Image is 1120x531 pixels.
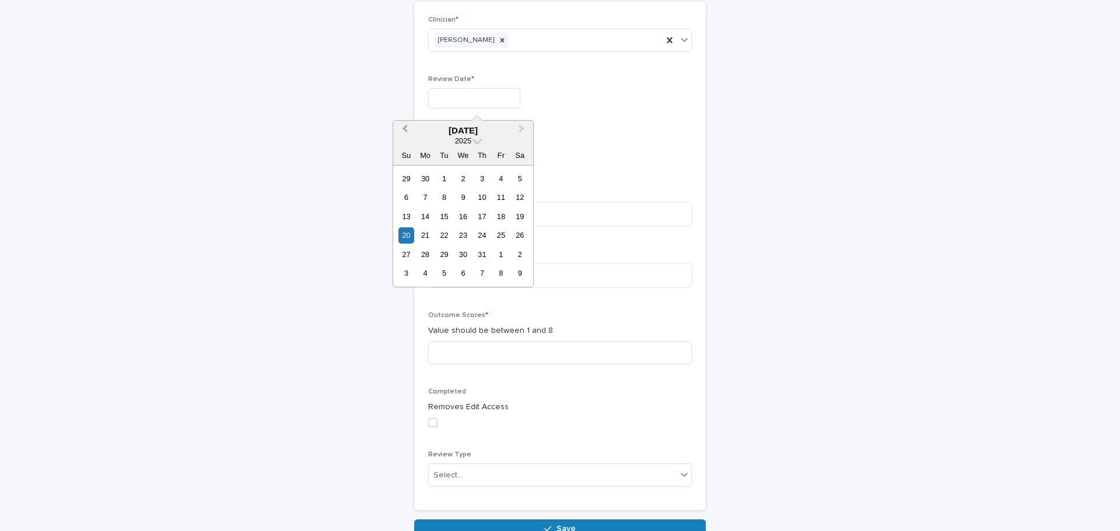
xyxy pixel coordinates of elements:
div: month 2025-07 [397,169,529,283]
span: Outcome Scores [428,312,488,319]
div: Choose Thursday, July 10th, 2025 [474,189,490,205]
div: Choose Tuesday, August 5th, 2025 [436,265,452,281]
div: Sa [512,147,528,163]
span: Completed [428,388,466,395]
div: Choose Saturday, August 2nd, 2025 [512,247,528,262]
div: Choose Sunday, July 27th, 2025 [398,247,414,262]
div: Choose Saturday, July 5th, 2025 [512,171,528,187]
div: Choose Wednesday, July 9th, 2025 [455,189,471,205]
div: Choose Monday, July 14th, 2025 [417,209,433,224]
div: Choose Thursday, July 31st, 2025 [474,247,490,262]
div: Choose Monday, August 4th, 2025 [417,265,433,281]
div: Choose Sunday, July 13th, 2025 [398,209,414,224]
div: Choose Saturday, July 12th, 2025 [512,189,528,205]
div: [PERSON_NAME] [435,33,496,48]
div: Tu [436,147,452,163]
div: Choose Friday, July 18th, 2025 [493,209,509,224]
button: Previous Month [394,122,413,140]
div: We [455,147,471,163]
div: Choose Thursday, July 3rd, 2025 [474,171,490,187]
div: Choose Thursday, July 24th, 2025 [474,227,490,243]
div: Choose Monday, June 30th, 2025 [417,171,433,187]
div: Choose Monday, July 21st, 2025 [417,227,433,243]
div: Choose Friday, July 25th, 2025 [493,227,509,243]
div: Choose Sunday, July 20th, 2025 [398,227,414,243]
div: Choose Wednesday, July 23rd, 2025 [455,227,471,243]
div: Choose Thursday, July 17th, 2025 [474,209,490,224]
div: Su [398,147,414,163]
button: Next Month [513,122,532,140]
div: Choose Saturday, August 9th, 2025 [512,265,528,281]
div: Choose Tuesday, July 22nd, 2025 [436,227,452,243]
div: Mo [417,147,433,163]
div: Choose Saturday, July 19th, 2025 [512,209,528,224]
span: 2025 [455,136,471,145]
span: Review Date [428,76,474,83]
div: Th [474,147,490,163]
div: Choose Tuesday, July 15th, 2025 [436,209,452,224]
div: Choose Wednesday, July 30th, 2025 [455,247,471,262]
p: Value should be between 1 and 8 [428,325,692,337]
div: Choose Friday, August 1st, 2025 [493,247,509,262]
span: Clinician [428,16,459,23]
div: Fr [493,147,509,163]
div: Choose Monday, July 7th, 2025 [417,189,433,205]
div: Choose Tuesday, July 8th, 2025 [436,189,452,205]
div: Choose Friday, July 4th, 2025 [493,171,509,187]
div: Choose Tuesday, July 1st, 2025 [436,171,452,187]
div: Choose Tuesday, July 29th, 2025 [436,247,452,262]
div: Choose Saturday, July 26th, 2025 [512,227,528,243]
div: Choose Wednesday, July 16th, 2025 [455,209,471,224]
div: Choose Sunday, July 6th, 2025 [398,189,414,205]
div: Select... [433,469,463,481]
p: Removes Edit Access [428,401,692,413]
div: Choose Friday, July 11th, 2025 [493,189,509,205]
span: Review Type [428,451,471,458]
div: Choose Wednesday, August 6th, 2025 [455,265,471,281]
div: Choose Monday, July 28th, 2025 [417,247,433,262]
div: Choose Friday, August 8th, 2025 [493,265,509,281]
div: Choose Wednesday, July 2nd, 2025 [455,171,471,187]
div: Choose Thursday, August 7th, 2025 [474,265,490,281]
div: Choose Sunday, August 3rd, 2025 [398,265,414,281]
div: Choose Sunday, June 29th, 2025 [398,171,414,187]
div: [DATE] [393,125,533,136]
